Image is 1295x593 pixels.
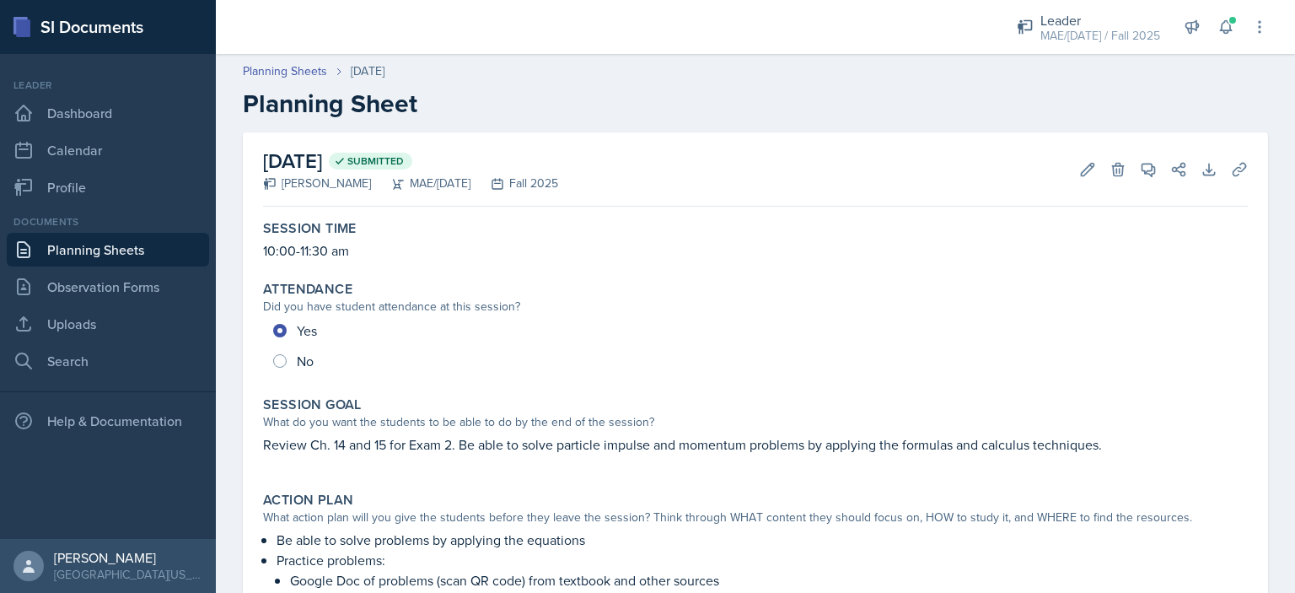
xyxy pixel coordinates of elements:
div: Leader [7,78,209,93]
div: [GEOGRAPHIC_DATA][US_STATE] in [GEOGRAPHIC_DATA] [54,566,202,583]
p: 10:00-11:30 am [263,240,1248,261]
div: Leader [1040,10,1160,30]
div: Help & Documentation [7,404,209,438]
a: Dashboard [7,96,209,130]
h2: [DATE] [263,146,558,176]
a: Planning Sheets [7,233,209,267]
div: [PERSON_NAME] [54,549,202,566]
p: Be able to solve problems by applying the equations [277,530,1248,550]
a: Calendar [7,133,209,167]
a: Observation Forms [7,270,209,304]
a: Uploads [7,307,209,341]
div: What do you want the students to be able to do by the end of the session? [263,413,1248,431]
div: [DATE] [351,62,384,80]
label: Attendance [263,281,352,298]
label: Session Time [263,220,357,237]
label: Session Goal [263,396,362,413]
div: MAE/[DATE] / Fall 2025 [1040,27,1160,45]
div: MAE/[DATE] [371,175,470,192]
a: Search [7,344,209,378]
p: Practice problems: [277,550,1248,570]
label: Action Plan [263,492,353,509]
p: Google Doc of problems (scan QR code) from textbook and other sources [290,570,1248,590]
p: Review Ch. 14 and 15 for Exam 2. Be able to solve particle impulse and momentum problems by apply... [263,434,1248,455]
div: Fall 2025 [470,175,558,192]
h2: Planning Sheet [243,89,1268,119]
a: Planning Sheets [243,62,327,80]
div: Did you have student attendance at this session? [263,298,1248,315]
div: [PERSON_NAME] [263,175,371,192]
a: Profile [7,170,209,204]
div: Documents [7,214,209,229]
div: What action plan will you give the students before they leave the session? Think through WHAT con... [263,509,1248,526]
span: Submitted [347,154,404,168]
